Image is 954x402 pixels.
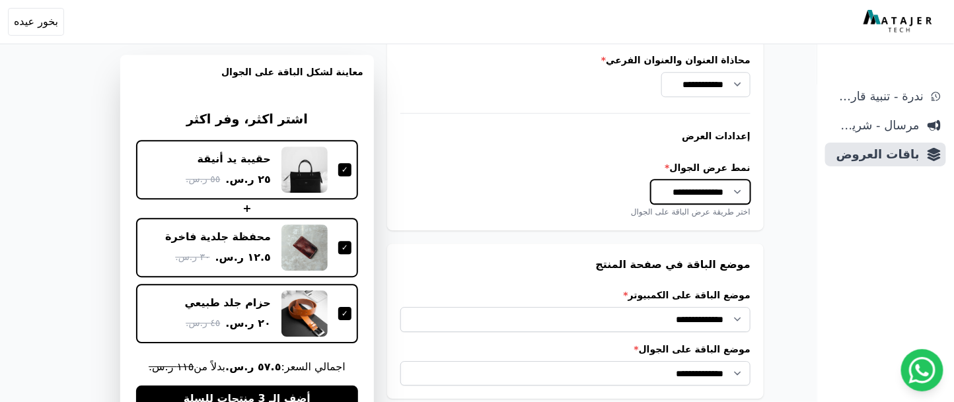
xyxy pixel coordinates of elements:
[136,201,358,217] div: +
[136,110,358,129] h3: اشتر اكثر، وفر اكثر
[400,288,751,302] label: موضع الباقة على الكمبيوتر
[400,53,751,67] label: محاذاة العنوان والعنوان الفرعي
[186,173,220,187] span: ٥٥ ر.س.
[225,360,281,373] b: ٥٧.٥ ر.س.
[149,360,194,373] s: ١١٥ ر.س.
[863,10,936,34] img: MatajerTech Logo
[198,152,271,166] div: حقيبة يد أنيقة
[14,14,58,30] span: بخور عيده
[281,224,328,271] img: محفظة جلدية فاخرة
[281,147,328,193] img: حقيبة يد أنيقة
[400,207,751,217] div: اختر طريقة عرض الباقة على الجوال
[165,230,271,244] div: محفظة جلدية فاخرة
[215,250,271,265] span: ١٢.٥ ر.س.
[400,343,751,356] label: موضع الباقة على الجوال
[131,65,363,94] h3: معاينة لشكل الباقة على الجوال
[175,251,209,265] span: ٣٠ ر.س.
[185,296,272,310] div: حزام جلد طبيعي
[281,290,328,337] img: حزام جلد طبيعي
[186,317,220,331] span: ٤٥ ر.س.
[830,116,920,135] span: مرسال - شريط دعاية
[136,359,358,375] span: اجمالي السعر: بدلاً من
[400,161,751,174] label: نمط عرض الجوال
[400,129,751,143] h4: إعدادات العرض
[830,87,924,106] span: ندرة - تنبية قارب علي النفاذ
[830,145,920,164] span: باقات العروض
[400,257,751,273] h3: موضع الباقة في صفحة المنتج
[225,316,271,331] span: ٢٠ ر.س.
[225,172,271,187] span: ٢٥ ر.س.
[8,8,64,36] button: بخور عيده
